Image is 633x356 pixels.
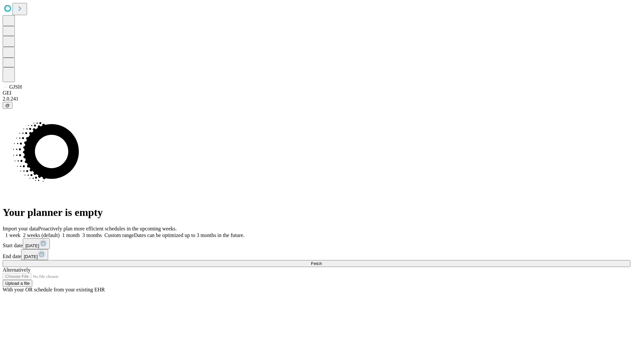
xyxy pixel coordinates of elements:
button: [DATE] [21,249,48,260]
span: Dates can be optimized up to 3 months in the future. [134,232,244,238]
span: Fetch [311,261,322,266]
span: 1 month [62,232,80,238]
span: @ [5,103,10,108]
span: 3 months [82,232,102,238]
span: Proactively plan more efficient schedules in the upcoming weeks. [38,226,177,231]
span: Custom range [105,232,134,238]
button: Upload a file [3,280,32,287]
h1: Your planner is empty [3,206,630,219]
div: Start date [3,238,630,249]
div: 2.0.241 [3,96,630,102]
span: Import your data [3,226,38,231]
div: GEI [3,90,630,96]
button: @ [3,102,13,109]
span: Alternatively [3,267,30,273]
span: [DATE] [25,243,39,248]
span: With your OR schedule from your existing EHR [3,287,105,292]
span: 2 weeks (default) [23,232,60,238]
button: [DATE] [23,238,50,249]
span: [DATE] [24,254,38,259]
span: 1 week [5,232,20,238]
button: Fetch [3,260,630,267]
span: GJSH [9,84,22,90]
div: End date [3,249,630,260]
